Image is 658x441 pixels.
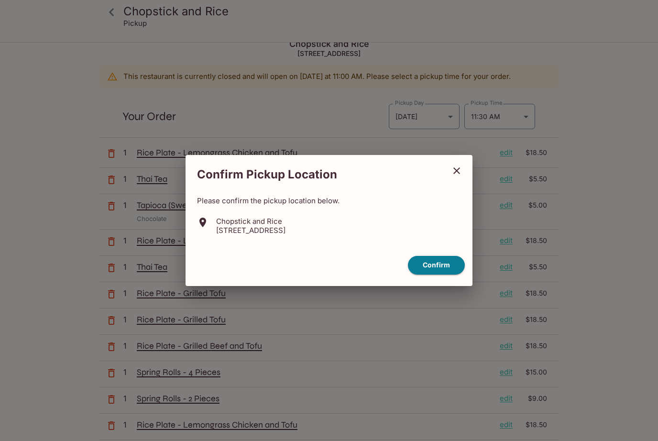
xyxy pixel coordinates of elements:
p: Chopstick and Rice [216,217,285,226]
p: Please confirm the pickup location below. [197,196,461,205]
button: confirm [408,256,465,275]
p: [STREET_ADDRESS] [216,226,285,235]
h2: Confirm Pickup Location [186,163,445,187]
button: close [445,159,469,183]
